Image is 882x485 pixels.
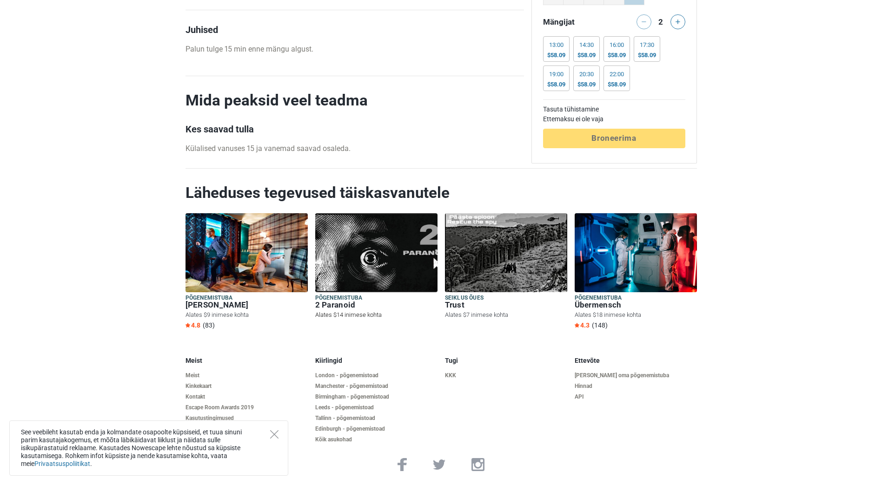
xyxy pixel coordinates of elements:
h6: [PERSON_NAME] [186,300,308,310]
a: Kõik asukohad [315,436,438,443]
a: Põgenemistuba 2 Paranoid Alates $14 inimese kohta [315,213,438,321]
span: (148) [592,321,608,329]
a: Kasutustingimused [186,415,308,422]
h5: Põgenemistuba [315,294,438,302]
h5: Ettevõte [575,357,697,365]
a: Kontakt [186,393,308,400]
h5: Põgenemistuba [186,294,308,302]
div: Mängijat [539,14,614,29]
a: Tallinn - põgenemistoad [315,415,438,422]
button: Close [270,430,279,439]
div: 19:00 [547,71,565,78]
a: Kinkekaart [186,383,308,390]
h5: Põgenemistuba [575,294,697,302]
h6: 2 Paranoid [315,300,438,310]
div: $58.09 [608,52,626,59]
a: Leeds - põgenemistoad [315,404,438,411]
a: Edinburgh - põgenemistoad [315,426,438,433]
div: $58.09 [547,52,565,59]
h5: Seiklus õues [445,294,567,302]
a: KKK [445,372,567,379]
div: $58.09 [608,81,626,88]
p: Alates $14 inimese kohta [315,311,438,319]
a: Seiklus õues Trust Alates $7 inimese kohta [445,213,567,321]
p: Alates $9 inimese kohta [186,311,308,319]
a: [PERSON_NAME] oma põgenemistuba [575,372,697,379]
a: Põgenemistuba [PERSON_NAME] Alates $9 inimese kohta 4.8 (83) [186,213,308,331]
h4: Juhised [186,24,524,35]
h6: Übermensch [575,300,697,310]
div: $58.09 [547,81,565,88]
a: Manchester - põgenemistoad [315,383,438,390]
div: $58.09 [577,81,596,88]
div: 16:00 [608,41,626,49]
p: Alates $7 inimese kohta [445,311,567,319]
a: Meist [186,372,308,379]
a: API [575,393,697,400]
div: 14:30 [577,41,596,49]
div: 13:00 [547,41,565,49]
p: Alates $18 inimese kohta [575,311,697,319]
div: See veebileht kasutab enda ja kolmandate osapoolte küpsiseid, et tuua sinuni parim kasutajakogemu... [9,420,288,476]
a: Birmingham - põgenemistoad [315,393,438,400]
span: 4.3 [575,321,590,329]
h5: Meist [186,357,308,365]
a: Escape Room Awards 2019 [186,404,308,411]
td: Tasuta tühistamine [543,105,685,114]
div: 22:00 [608,71,626,78]
p: Külalised vanuses 15 ja vanemad saavad osaleda. [186,143,524,154]
a: Hinnad [575,383,697,390]
span: 4.8 [186,321,200,329]
h5: Tugi [445,357,567,365]
h5: Kiirlingid [315,357,438,365]
div: 2 [655,14,666,27]
div: 20:30 [577,71,596,78]
a: Privaatsuspoliitikat [34,460,90,467]
h6: Trust [445,300,567,310]
a: London - põgenemistoad [315,372,438,379]
h2: Mida peaksid veel teadma [186,91,524,110]
div: $58.09 [577,52,596,59]
span: (83) [203,321,215,329]
h2: Läheduses tegevused täiskasvanutele [186,184,697,202]
h3: Kes saavad tulla [186,124,524,135]
p: Palun tulge 15 min enne mängu algust. [186,44,524,55]
td: Ettemaksu ei ole vaja [543,114,685,124]
div: 17:30 [638,41,656,49]
a: Põgenemistuba Übermensch Alates $18 inimese kohta 4.3 (148) [575,213,697,331]
div: $58.09 [638,52,656,59]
